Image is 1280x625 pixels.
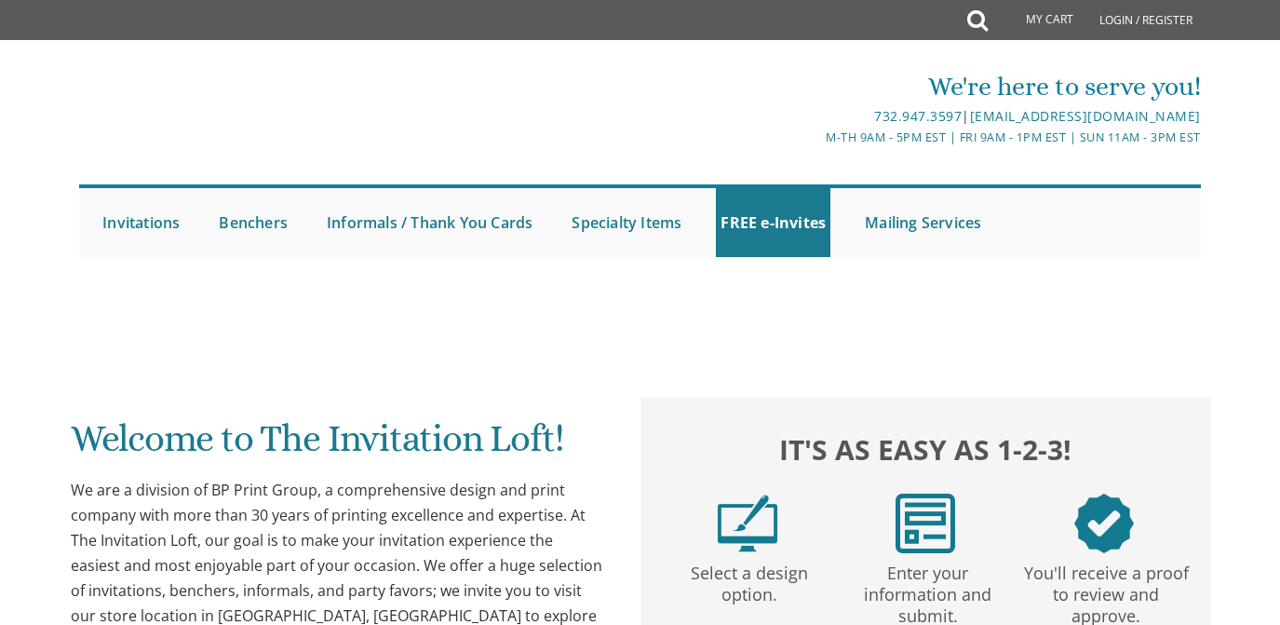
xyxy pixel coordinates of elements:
[716,188,830,257] a: FREE e-Invites
[214,188,292,257] a: Benchers
[658,429,1192,470] h2: It's as easy as 1-2-3!
[454,128,1201,147] div: M-Th 9am - 5pm EST | Fri 9am - 1pm EST | Sun 11am - 3pm EST
[454,105,1201,128] div: |
[567,188,686,257] a: Specialty Items
[860,188,986,257] a: Mailing Services
[874,107,962,125] a: 732.947.3597
[718,494,777,553] img: step1.png
[71,418,605,473] h1: Welcome to The Invitation Loft!
[322,188,537,257] a: Informals / Thank You Cards
[454,68,1201,105] div: We're here to serve you!
[970,107,1201,125] a: [EMAIL_ADDRESS][DOMAIN_NAME]
[896,494,955,553] img: step2.png
[98,188,184,257] a: Invitations
[986,2,1086,39] a: My Cart
[665,553,835,605] p: Select a design option.
[1074,494,1134,553] img: step3.png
